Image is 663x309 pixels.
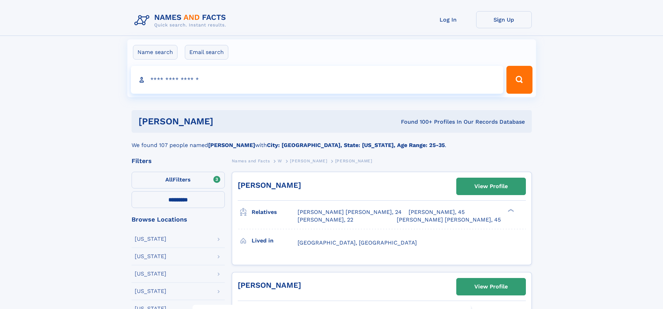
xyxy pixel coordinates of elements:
label: Filters [132,172,225,188]
div: ❯ [506,208,514,213]
a: [PERSON_NAME] [PERSON_NAME], 24 [298,208,402,216]
a: View Profile [457,278,526,295]
a: W [278,156,282,165]
a: [PERSON_NAME], 22 [298,216,353,224]
a: View Profile [457,178,526,195]
h3: Lived in [252,235,298,247]
label: Email search [185,45,228,60]
a: [PERSON_NAME], 45 [409,208,465,216]
a: [PERSON_NAME] [PERSON_NAME], 45 [397,216,501,224]
div: View Profile [474,178,508,194]
div: [US_STATE] [135,254,166,259]
div: [US_STATE] [135,271,166,277]
div: Found 100+ Profiles In Our Records Database [307,118,525,126]
a: Names and Facts [232,156,270,165]
a: Log In [420,11,476,28]
div: Browse Locations [132,216,225,223]
img: Logo Names and Facts [132,11,232,30]
b: City: [GEOGRAPHIC_DATA], State: [US_STATE], Age Range: 25-35 [267,142,445,148]
div: [US_STATE] [135,288,166,294]
a: Sign Up [476,11,532,28]
a: [PERSON_NAME] [290,156,327,165]
label: Name search [133,45,177,60]
div: Filters [132,158,225,164]
b: [PERSON_NAME] [208,142,255,148]
h3: Relatives [252,206,298,218]
div: We found 107 people named with . [132,133,532,149]
span: All [165,176,173,183]
input: search input [131,66,504,94]
span: [PERSON_NAME] [290,159,327,163]
a: [PERSON_NAME] [238,181,301,190]
a: [PERSON_NAME] [238,281,301,289]
div: View Profile [474,279,508,295]
span: [PERSON_NAME] [335,159,372,163]
div: [US_STATE] [135,236,166,242]
h1: [PERSON_NAME] [139,117,307,126]
button: Search Button [506,66,532,94]
span: W [278,159,282,163]
span: [GEOGRAPHIC_DATA], [GEOGRAPHIC_DATA] [298,239,417,246]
